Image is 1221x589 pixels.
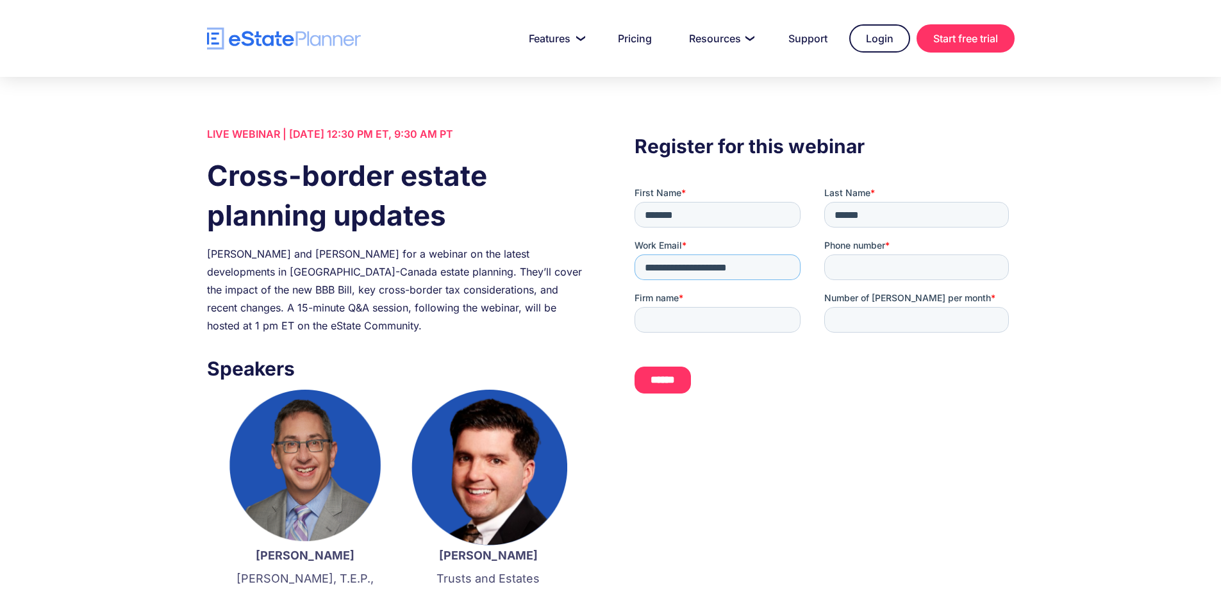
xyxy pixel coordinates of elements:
p: Trusts and Estates [410,570,567,587]
a: Features [513,26,596,51]
a: home [207,28,361,50]
a: Resources [674,26,767,51]
iframe: Form 0 [635,187,1014,404]
strong: [PERSON_NAME] [439,549,538,562]
h3: Speakers [207,354,586,383]
div: LIVE WEBINAR | [DATE] 12:30 PM ET, 9:30 AM PT [207,125,586,143]
a: Login [849,24,910,53]
a: Support [773,26,843,51]
div: [PERSON_NAME] and [PERSON_NAME] for a webinar on the latest developments in [GEOGRAPHIC_DATA]-Can... [207,245,586,335]
h1: Cross-border estate planning updates [207,156,586,235]
h3: Register for this webinar [635,131,1014,161]
strong: [PERSON_NAME] [256,549,354,562]
a: Start free trial [917,24,1015,53]
a: Pricing [602,26,667,51]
